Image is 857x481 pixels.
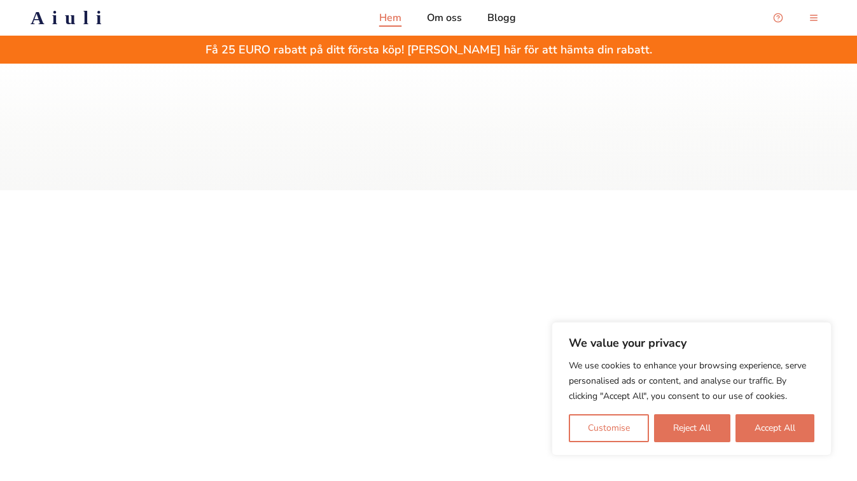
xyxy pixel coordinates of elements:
button: menu-button [801,5,826,31]
a: Blogg [487,10,516,25]
p: We use cookies to enhance your browsing experience, serve personalised ads or content, and analys... [569,358,814,404]
button: Reject All [654,414,730,442]
p: We value your privacy [569,335,814,351]
button: Open support chat [765,5,791,31]
button: Accept All [735,414,814,442]
a: Hem [379,10,401,25]
a: Aiuli [10,6,129,29]
h2: Aiuli [31,6,109,29]
button: Customise [569,414,649,442]
div: We value your privacy [552,322,832,456]
a: Om oss [427,10,462,25]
